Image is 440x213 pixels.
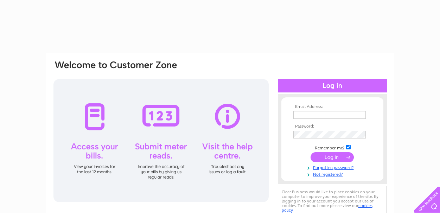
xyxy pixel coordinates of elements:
[311,152,354,162] input: Submit
[292,104,373,109] th: Email Address:
[292,124,373,129] th: Password:
[293,164,373,170] a: Forgotten password?
[292,144,373,151] td: Remember me?
[282,203,372,213] a: cookies policy
[293,170,373,177] a: Not registered?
